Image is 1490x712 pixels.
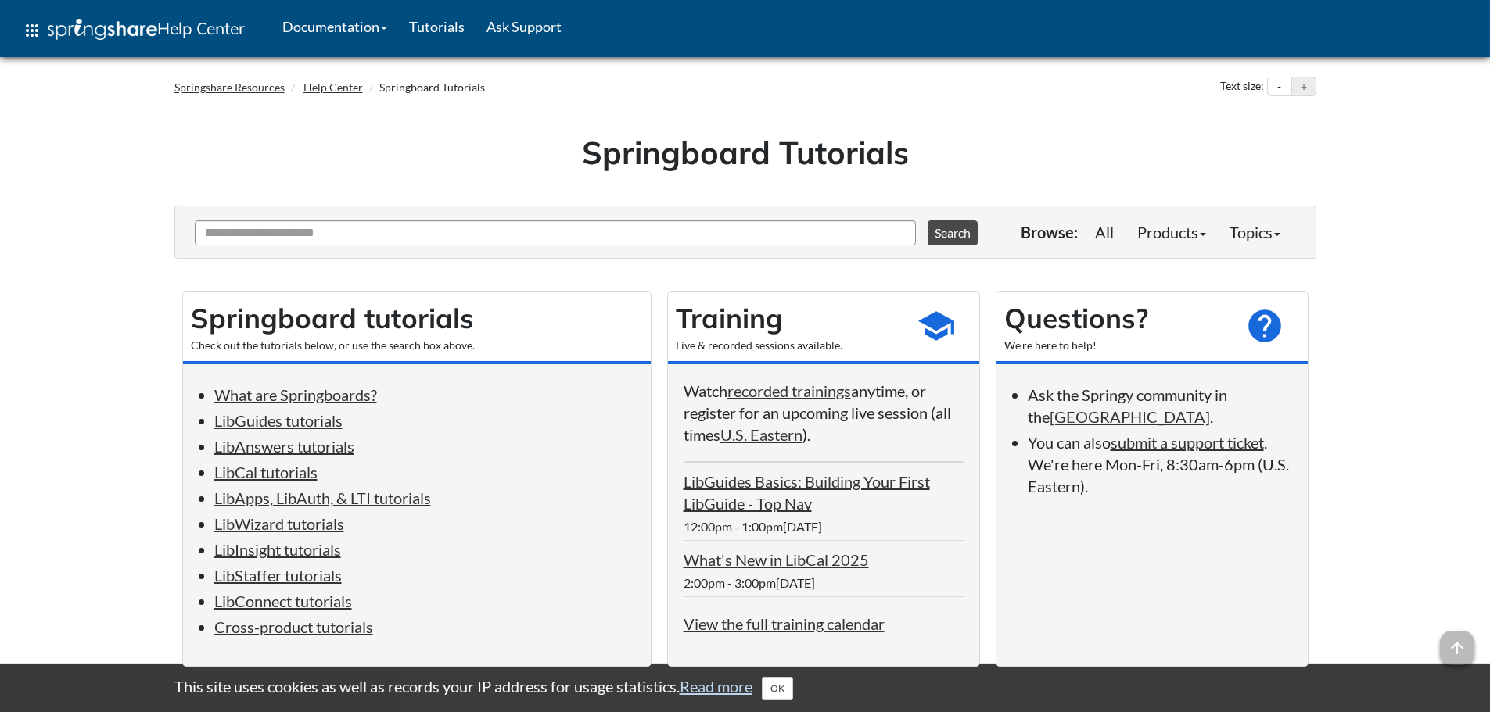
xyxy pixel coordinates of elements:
[214,488,431,507] a: LibApps, LibAuth, & LTI tutorials
[214,514,344,533] a: LibWizard tutorials
[159,675,1332,700] div: This site uses cookies as well as records your IP address for usage statistics.
[214,566,342,585] a: LibStaffer tutorials
[684,614,885,633] a: View the full training calendar
[684,575,815,590] span: 2:00pm - 3:00pm[DATE]
[157,18,245,38] span: Help Center
[1126,216,1218,248] a: Products
[303,81,363,94] a: Help Center
[1021,221,1078,243] p: Browse:
[1028,384,1292,428] li: Ask the Springy community in the .
[214,592,352,610] a: LibConnect tutorials
[1292,77,1316,96] button: Increase text size
[1004,299,1230,338] h2: Questions?
[12,7,256,54] a: apps Help Center
[214,540,341,559] a: LibInsight tutorials
[1111,433,1264,452] a: submit a support ticket
[1218,216,1292,248] a: Topics
[174,81,285,94] a: Springshare Resources
[1268,77,1291,96] button: Decrease text size
[191,299,643,338] h2: Springboard tutorials
[727,381,851,400] a: recorded trainings
[48,19,157,40] img: Springshare
[1083,216,1126,248] a: All
[191,338,643,353] div: Check out the tutorials below, or use the search box above.
[398,7,476,46] a: Tutorials
[1440,632,1474,651] a: arrow_upward
[1004,338,1230,353] div: We're here to help!
[214,617,373,636] a: Cross-product tutorials
[684,380,964,445] p: Watch anytime, or register for an upcoming live session (all times ).
[928,220,978,245] button: Search
[365,80,485,95] li: Springboard Tutorials
[476,7,573,46] a: Ask Support
[271,7,398,46] a: Documentation
[214,385,377,404] a: What are Springboards?
[1028,431,1292,497] li: You can also . We're here Mon-Fri, 8:30am-6pm (U.S. Eastern).
[684,472,930,513] a: LibGuides Basics: Building Your First LibGuide - Top Nav
[676,299,901,338] h2: Training
[1440,631,1474,665] span: arrow_upward
[23,21,41,40] span: apps
[684,550,869,569] a: What's New in LibCal 2025
[214,411,343,430] a: LibGuides tutorials
[917,306,956,345] span: school
[720,425,802,444] a: U.S. Eastern
[214,437,354,456] a: LibAnswers tutorials
[1217,77,1267,97] div: Text size:
[676,338,901,353] div: Live & recorded sessions available.
[1245,306,1284,345] span: help
[684,519,822,534] span: 12:00pm - 1:00pm[DATE]
[1050,407,1210,426] a: [GEOGRAPHIC_DATA]
[186,131,1305,174] h1: Springboard Tutorials
[214,463,318,481] a: LibCal tutorials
